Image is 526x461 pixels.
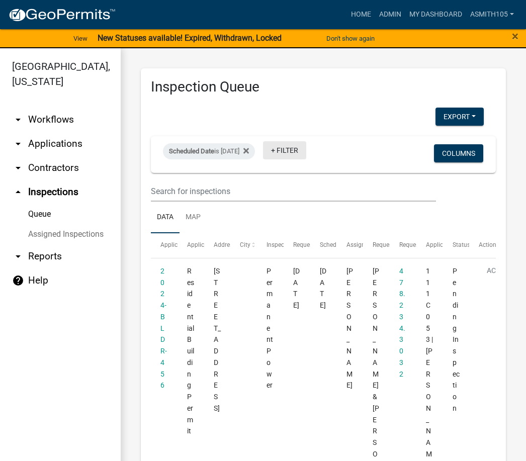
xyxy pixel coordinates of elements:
span: Status [453,241,470,248]
a: Map [180,202,207,234]
datatable-header-cell: City [230,233,257,257]
span: 100 TWISTING HILL LN [214,267,221,412]
span: 06/26/2025 [293,267,300,309]
span: Requested Date [293,241,335,248]
a: 478.234.3032 [399,267,405,378]
span: City [240,241,250,248]
i: help [12,274,24,287]
span: Assigned Inspector [346,241,398,248]
a: Home [347,5,375,24]
a: Data [151,202,180,234]
input: Search for inspections [151,181,436,202]
datatable-header-cell: Requested Date [284,233,310,257]
datatable-header-cell: Status [443,233,469,257]
span: Requestor Phone [399,241,446,248]
datatable-header-cell: Inspection Type [257,233,284,257]
datatable-header-cell: Requestor Name [363,233,390,257]
div: [DATE] [320,265,327,311]
h3: Inspection Queue [151,78,496,96]
span: Residential Building Permit [187,267,194,435]
datatable-header-cell: Application Type [178,233,204,257]
span: Actions [479,241,499,248]
datatable-header-cell: Requestor Phone [390,233,416,257]
button: Export [435,108,484,126]
datatable-header-cell: Application [151,233,178,257]
span: Application [160,241,192,248]
span: Address [214,241,236,248]
span: Pending Inspection [453,267,460,412]
span: Scheduled Date [169,147,214,155]
span: Permanent Power [267,267,273,390]
span: Requestor Name [373,241,418,248]
datatable-header-cell: Application Description [416,233,443,257]
a: My Dashboard [405,5,466,24]
button: Don't show again [322,30,379,47]
span: Michele Rivera [346,267,353,390]
i: arrow_drop_down [12,138,24,150]
span: Application Description [426,241,489,248]
i: arrow_drop_down [12,250,24,262]
datatable-header-cell: Address [204,233,231,257]
datatable-header-cell: Assigned Inspector [336,233,363,257]
i: arrow_drop_up [12,186,24,198]
span: Scheduled Time [320,241,363,248]
button: Close [512,30,518,42]
button: Columns [434,144,483,162]
a: 2024-BLDR-456 [160,267,167,390]
a: View [69,30,92,47]
span: × [512,29,518,43]
datatable-header-cell: Scheduled Time [310,233,337,257]
i: arrow_drop_down [12,114,24,126]
a: asmith105 [466,5,518,24]
div: is [DATE] [163,143,255,159]
span: Inspection Type [267,241,309,248]
button: Action [479,265,520,291]
strong: New Statuses available! Expired, Withdrawn, Locked [98,33,282,43]
i: arrow_drop_down [12,162,24,174]
datatable-header-cell: Actions [469,233,496,257]
span: Application Type [187,241,233,248]
a: Admin [375,5,405,24]
a: + Filter [263,141,306,159]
